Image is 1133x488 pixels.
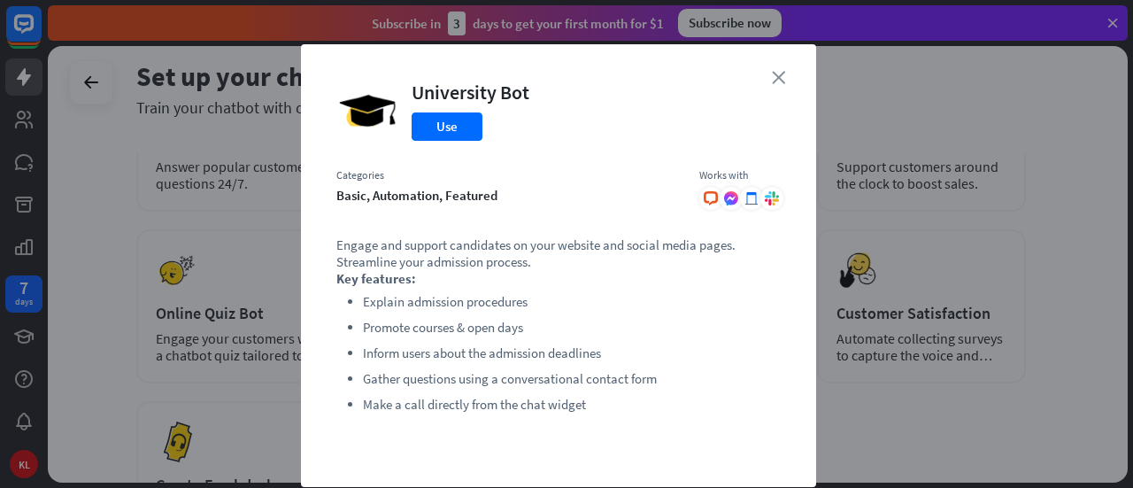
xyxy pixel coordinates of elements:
[336,80,398,142] img: University Bot
[363,368,781,390] li: Gather questions using a conversational contact form
[363,291,781,313] li: Explain admission procedures
[363,394,781,415] li: Make a call directly from the chat widget
[14,7,67,60] button: Open LiveChat chat widget
[772,71,785,84] i: close
[412,80,529,105] div: University Bot
[336,168,682,182] div: Categories
[412,112,482,141] button: Use
[336,236,781,270] p: Engage and support candidates on your website and social media pages. Streamline your admission p...
[363,343,781,364] li: Inform users about the admission deadlines
[363,317,781,338] li: Promote courses & open days
[336,270,416,287] strong: Key features:
[699,168,781,182] div: Works with
[336,187,682,204] div: basic, automation, featured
